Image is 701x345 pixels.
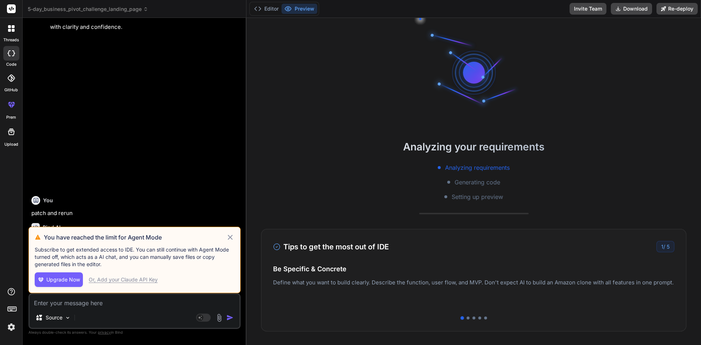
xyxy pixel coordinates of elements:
[215,314,223,322] img: attachment
[6,114,16,120] label: prem
[46,314,62,321] p: Source
[611,3,652,15] button: Download
[570,3,606,15] button: Invite Team
[3,37,19,43] label: threads
[4,141,18,147] label: Upload
[43,224,61,231] h6: Bind AI
[251,4,281,14] button: Editor
[656,241,674,252] div: /
[43,197,53,204] h6: You
[65,315,71,321] img: Pick Models
[667,244,670,250] span: 5
[44,233,226,242] h3: You have reached the limit for Agent Mode
[4,87,18,93] label: GitHub
[35,272,83,287] button: Upgrade Now
[35,246,234,268] p: Subscribe to get extended access to IDE. You can still continue with Agent Mode turned off, which...
[273,241,389,252] h3: Tips to get the most out of IDE
[273,264,674,274] h4: Be Specific & Concrete
[5,321,18,333] img: settings
[6,61,16,68] label: code
[455,178,500,187] span: Generating code
[445,163,510,172] span: Analyzing requirements
[226,314,234,321] img: icon
[452,192,503,201] span: Setting up preview
[28,5,148,13] span: 5-day_business_pivot_challenge_landing_page
[281,4,317,14] button: Preview
[28,329,241,336] p: Always double-check its answers. Your in Bind
[46,276,80,283] span: Upgrade Now
[661,244,663,250] span: 1
[31,209,239,218] p: patch and rerun
[656,3,698,15] button: Re-deploy
[246,139,701,154] h2: Analyzing your requirements
[89,276,158,283] div: Or, Add your Claude API Key
[98,330,111,334] span: privacy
